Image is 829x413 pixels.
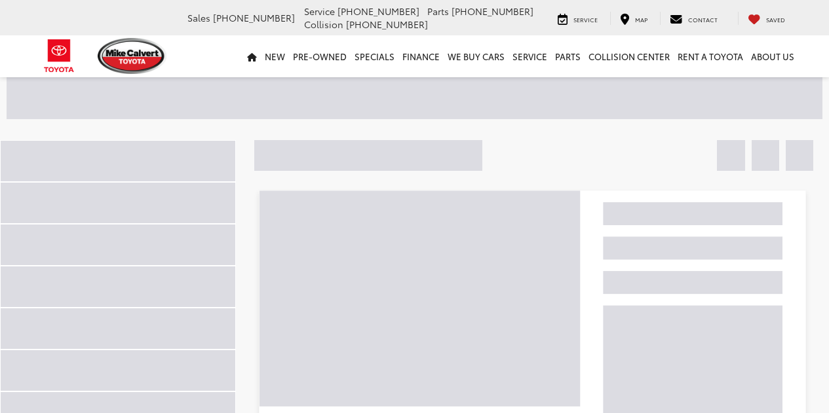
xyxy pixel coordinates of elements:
a: Rent a Toyota [674,35,747,77]
span: [PHONE_NUMBER] [346,18,428,31]
span: Saved [766,15,785,24]
span: Service [304,5,335,18]
span: [PHONE_NUMBER] [452,5,533,18]
a: Pre-Owned [289,35,351,77]
a: Parts [551,35,585,77]
a: Map [610,12,657,25]
a: Specials [351,35,398,77]
a: Service [548,12,607,25]
a: Finance [398,35,444,77]
span: [PHONE_NUMBER] [213,11,295,24]
img: Mike Calvert Toyota [98,38,167,74]
img: Toyota [35,35,84,77]
span: Parts [427,5,449,18]
span: [PHONE_NUMBER] [337,5,419,18]
span: Service [573,15,598,24]
a: About Us [747,35,798,77]
span: Sales [187,11,210,24]
a: Service [509,35,551,77]
span: Map [635,15,647,24]
a: My Saved Vehicles [738,12,795,25]
a: Collision Center [585,35,674,77]
span: Collision [304,18,343,31]
a: Contact [660,12,727,25]
a: New [261,35,289,77]
a: WE BUY CARS [444,35,509,77]
a: Home [243,35,261,77]
span: Contact [688,15,718,24]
